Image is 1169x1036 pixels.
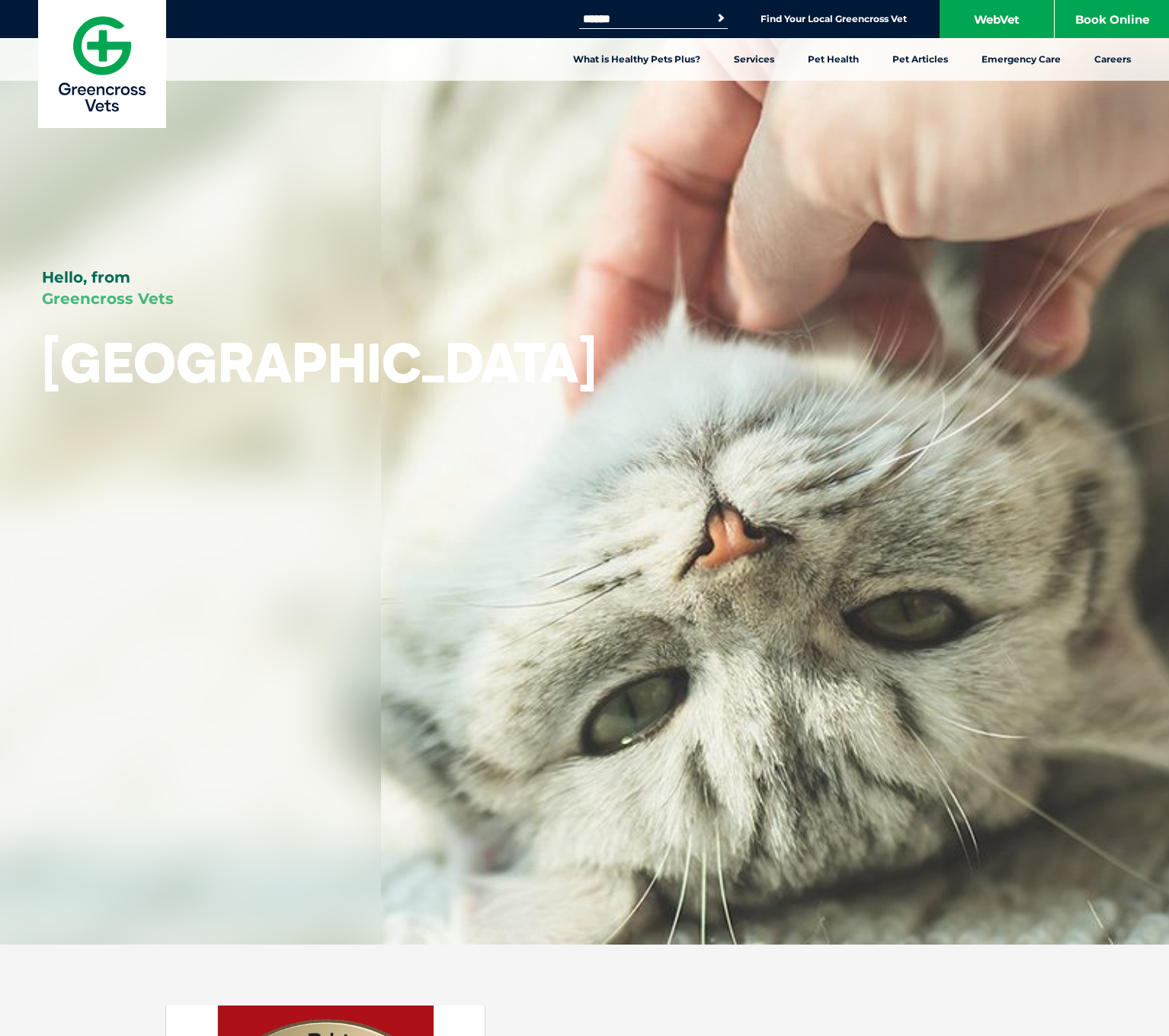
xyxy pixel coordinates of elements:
[42,332,597,392] h1: [GEOGRAPHIC_DATA]
[761,13,907,25] a: Find Your Local Greencross Vet
[717,38,791,81] a: Services
[42,289,174,308] span: Greencross Vets
[876,38,965,81] a: Pet Articles
[1078,38,1148,81] a: Careers
[791,38,876,81] a: Pet Health
[965,38,1078,81] a: Emergency Care
[713,11,729,26] button: Search
[556,38,717,81] a: What is Healthy Pets Plus?
[42,268,130,286] span: Hello, from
